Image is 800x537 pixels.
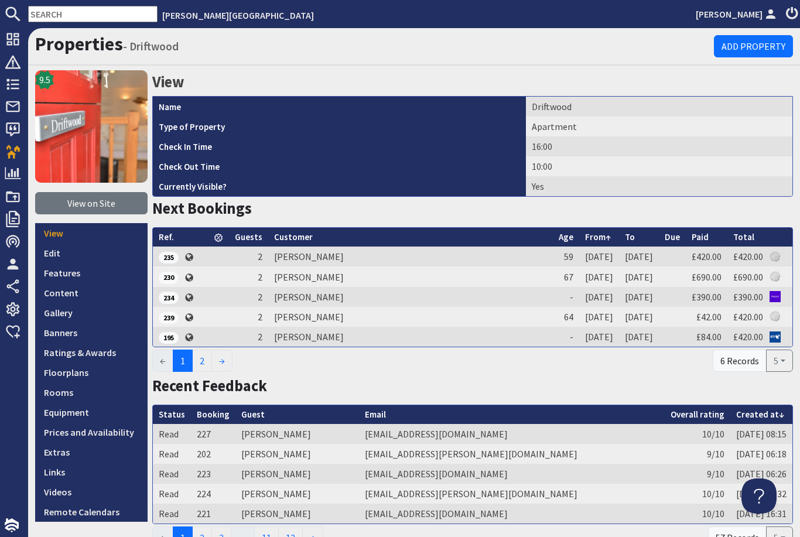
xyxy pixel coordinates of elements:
[579,247,619,266] td: [DATE]
[696,7,779,21] a: [PERSON_NAME]
[153,464,191,484] td: Read
[153,444,191,464] td: Read
[359,444,665,464] td: [EMAIL_ADDRESS][PERSON_NAME][DOMAIN_NAME]
[211,350,233,372] a: →
[730,424,792,444] td: [DATE] 08:15
[770,291,781,302] img: Referer: Yahoo
[39,73,50,87] span: 9.5
[35,263,148,283] a: Features
[665,444,730,464] td: 9/10
[671,409,724,420] a: Overall rating
[153,424,191,444] td: Read
[659,228,686,247] th: Due
[35,402,148,422] a: Equipment
[159,231,174,242] a: Ref.
[235,464,359,484] td: [PERSON_NAME]
[268,327,553,347] td: [PERSON_NAME]
[665,464,730,484] td: 9/10
[197,428,211,440] a: 227
[553,266,579,286] td: 67
[153,176,526,196] th: Currently Visible?
[619,266,659,286] td: [DATE]
[359,424,665,444] td: [EMAIL_ADDRESS][DOMAIN_NAME]
[35,70,148,183] a: Driftwood's icon9.5
[692,271,722,283] a: £690.00
[159,311,179,323] a: 239
[770,271,781,282] img: Referer: Althea House
[268,266,553,286] td: [PERSON_NAME]
[733,331,763,343] a: £420.00
[733,311,763,323] a: £420.00
[766,350,793,372] button: 5
[153,504,191,524] td: Read
[35,243,148,263] a: Edit
[665,504,730,524] td: 10/10
[692,251,722,262] a: £420.00
[35,482,148,502] a: Videos
[35,192,148,214] a: View on Site
[197,488,211,500] a: 224
[579,266,619,286] td: [DATE]
[696,311,722,323] a: £42.00
[35,323,148,343] a: Banners
[526,156,792,176] td: 10:00
[197,448,211,460] a: 202
[733,251,763,262] a: £420.00
[526,136,792,156] td: 16:00
[35,422,148,442] a: Prices and Availability
[159,312,179,324] span: 239
[619,247,659,266] td: [DATE]
[153,117,526,136] th: Type of Property
[741,478,777,514] iframe: Toggle Customer Support
[696,331,722,343] a: £84.00
[35,502,148,522] a: Remote Calendars
[258,311,262,323] span: 2
[692,231,709,242] a: Paid
[235,504,359,524] td: [PERSON_NAME]
[553,307,579,327] td: 64
[153,136,526,156] th: Check In Time
[258,251,262,262] span: 2
[730,464,792,484] td: [DATE] 06:26
[258,291,262,303] span: 2
[736,409,784,420] a: Created at
[235,484,359,504] td: [PERSON_NAME]
[713,350,767,372] div: 6 Records
[730,484,792,504] td: [DATE] 07:32
[197,468,211,480] a: 223
[619,307,659,327] td: [DATE]
[553,327,579,347] td: -
[159,292,179,303] span: 234
[35,362,148,382] a: Floorplans
[770,331,781,343] img: Referer: BT.com
[35,32,123,56] a: Properties
[35,462,148,482] a: Links
[197,409,230,420] a: Booking
[28,6,158,22] input: SEARCH
[123,39,179,53] small: - Driftwood
[268,287,553,307] td: [PERSON_NAME]
[35,70,148,183] img: Driftwood's icon
[235,424,359,444] td: [PERSON_NAME]
[692,291,722,303] a: £390.00
[152,199,252,218] a: Next Bookings
[153,97,526,117] th: Name
[5,518,19,532] img: staytech_i_w-64f4e8e9ee0a9c174fd5317b4b171b261742d2d393467e5bdba4413f4f884c10.svg
[197,508,211,519] a: 221
[553,247,579,266] td: 59
[235,231,262,242] a: Guests
[258,331,262,343] span: 2
[35,303,148,323] a: Gallery
[152,376,267,395] a: Recent Feedback
[258,271,262,283] span: 2
[159,271,179,282] a: 230
[192,350,212,372] a: 2
[665,424,730,444] td: 10/10
[235,444,359,464] td: [PERSON_NAME]
[35,382,148,402] a: Rooms
[730,444,792,464] td: [DATE] 06:18
[159,251,179,262] a: 235
[625,231,635,242] a: To
[173,350,193,372] span: 1
[526,117,792,136] td: Apartment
